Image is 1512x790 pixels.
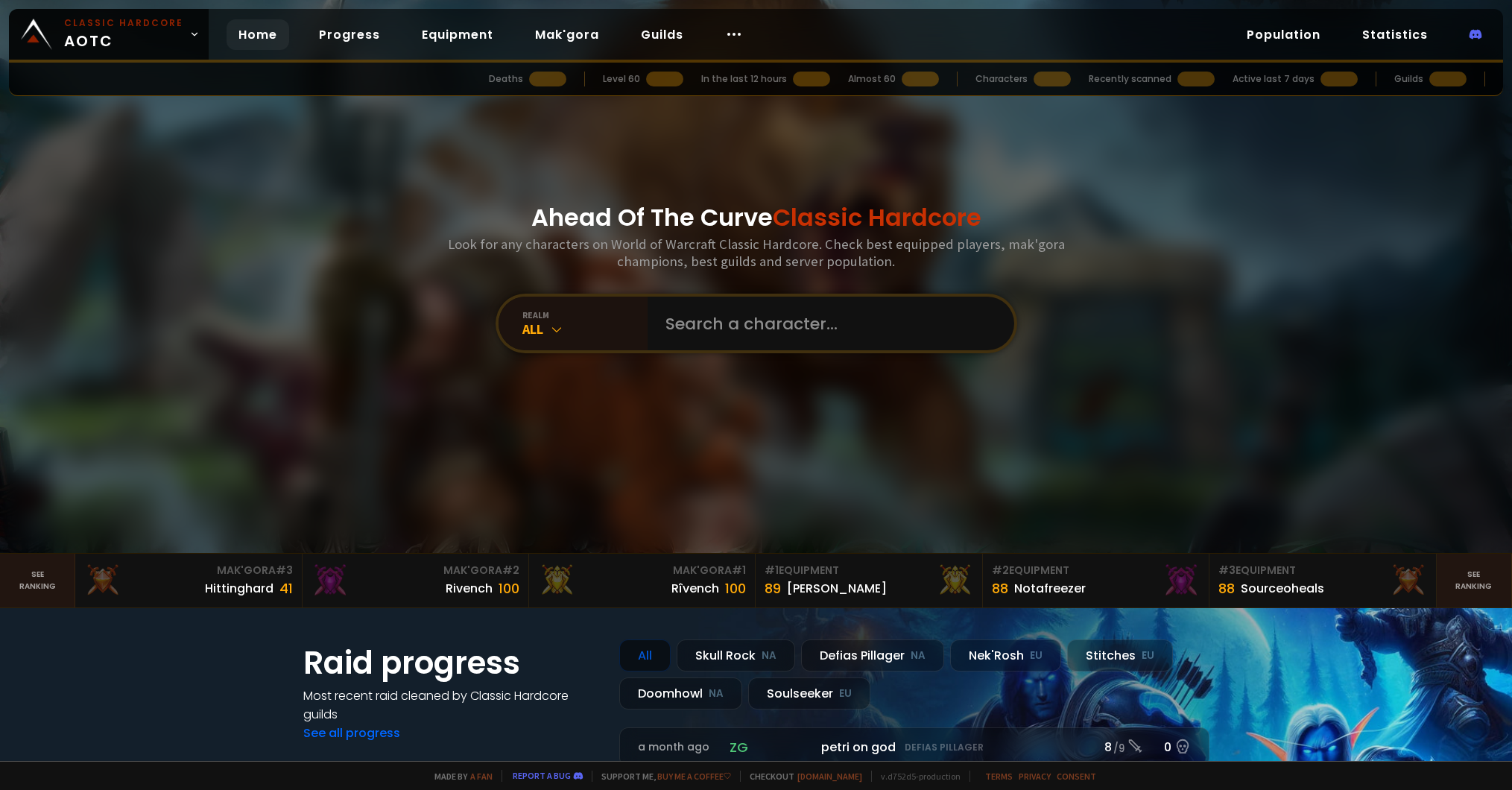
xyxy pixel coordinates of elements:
a: Statistics [1350,19,1440,50]
span: # 1 [765,563,779,578]
div: Equipment [992,563,1200,578]
a: Home [227,19,289,50]
div: Mak'Gora [538,563,746,578]
a: [DOMAIN_NAME] [797,771,862,782]
small: EU [1142,648,1154,663]
a: Mak'Gora#3Hittinghard41 [75,554,302,607]
div: 41 [279,578,293,598]
div: realm [522,309,648,320]
div: [PERSON_NAME] [787,579,887,598]
span: # 2 [502,563,519,578]
h1: Ahead Of The Curve [531,200,981,236]
div: Skull Rock [677,639,795,671]
div: All [522,320,648,338]
small: Classic Hardcore [64,16,183,30]
div: Mak'Gora [84,563,292,578]
div: All [619,639,671,671]
div: Equipment [765,563,972,578]
h1: Raid progress [303,639,601,686]
a: #2Equipment88Notafreezer [983,554,1209,607]
a: Report a bug [513,770,571,781]
div: 100 [499,578,519,598]
div: Equipment [1218,563,1426,578]
div: Mak'Gora [311,563,519,578]
span: Classic Hardcore [773,200,981,234]
div: 88 [992,578,1008,598]
span: # 2 [992,563,1009,578]
a: Equipment [410,19,505,50]
div: Recently scanned [1089,72,1171,86]
a: Buy me a coffee [657,771,731,782]
a: a month agozgpetri on godDefias Pillager8 /90 [619,727,1209,767]
div: Level 60 [603,72,640,86]
small: NA [709,686,724,701]
span: # 3 [1218,563,1236,578]
a: Privacy [1019,771,1051,782]
span: Checkout [740,771,862,782]
small: NA [762,648,776,663]
div: Rîvench [671,579,719,598]
div: Sourceoheals [1241,579,1324,598]
span: Made by [426,771,493,782]
div: 89 [765,578,781,598]
small: EU [1030,648,1043,663]
span: Support me, [592,771,731,782]
a: See all progress [303,724,400,742]
div: Active last 7 days [1233,72,1315,86]
div: Guilds [1394,72,1423,86]
a: Mak'gora [523,19,611,50]
span: # 3 [276,563,293,578]
a: Mak'Gora#2Rivench100 [303,554,529,607]
div: In the last 12 hours [701,72,787,86]
small: EU [839,686,852,701]
div: Rivench [446,579,493,598]
a: Progress [307,19,392,50]
a: Seeranking [1437,554,1512,607]
a: Consent [1057,771,1096,782]
a: Terms [985,771,1013,782]
span: AOTC [64,16,183,52]
span: # 1 [732,563,746,578]
div: Hittinghard [205,579,273,598]
input: Search a character... [657,297,996,350]
div: Almost 60 [848,72,896,86]
h4: Most recent raid cleaned by Classic Hardcore guilds [303,686,601,724]
div: Soulseeker [748,677,870,710]
div: 100 [725,578,746,598]
a: Population [1235,19,1332,50]
a: #3Equipment88Sourceoheals [1209,554,1436,607]
div: Doomhowl [619,677,742,710]
small: NA [911,648,926,663]
a: Mak'Gora#1Rîvench100 [529,554,756,607]
a: a fan [470,771,493,782]
a: Guilds [629,19,695,50]
div: Nek'Rosh [950,639,1061,671]
span: v. d752d5 - production [871,771,961,782]
a: #1Equipment89[PERSON_NAME] [756,554,982,607]
div: Stitches [1067,639,1173,671]
a: Classic HardcoreAOTC [9,9,209,60]
div: 88 [1218,578,1235,598]
div: Notafreezer [1014,579,1086,598]
h3: Look for any characters on World of Warcraft Classic Hardcore. Check best equipped players, mak'g... [442,236,1071,270]
div: Defias Pillager [801,639,944,671]
div: Deaths [489,72,523,86]
div: Characters [975,72,1028,86]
